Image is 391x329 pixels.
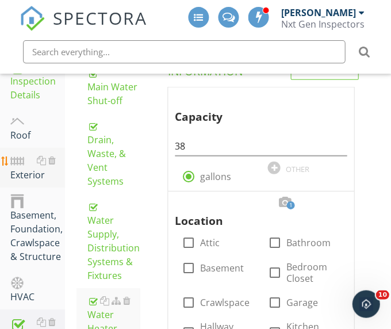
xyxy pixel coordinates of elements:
[10,274,65,303] div: HVAC
[175,91,338,125] div: Capacity
[286,236,330,248] label: Bathroom
[200,262,244,273] label: Basement
[200,296,250,308] label: Crawlspace
[286,201,294,209] span: 1
[87,199,140,282] div: Water Supply, Distribution Systems & Fixtures
[20,6,45,31] img: The Best Home Inspection Software - Spectora
[200,236,220,248] label: Attic
[286,261,339,284] label: Bedroom Closet
[375,290,389,299] span: 10
[23,40,345,63] input: Search everything...
[53,6,147,30] span: SPECTORA
[10,113,65,141] div: Roof
[352,290,379,317] iframe: Intercom live chat
[175,136,347,155] input: #
[200,170,231,182] label: gallons
[87,66,140,107] div: Main Water Shut-off
[10,153,65,182] div: Exterior
[175,196,338,229] div: Location
[87,118,140,188] div: Drain, Waste, & Vent Systems
[168,59,358,78] h4: Information
[286,296,317,308] label: Garage
[281,18,364,30] div: Nxt Gen Inspectors
[281,7,355,18] div: [PERSON_NAME]
[285,164,309,173] div: OTHER
[20,16,147,40] a: SPECTORA
[10,193,65,263] div: Basement, Foundation, Crawlspace & Structure
[10,59,65,101] div: Inspection Details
